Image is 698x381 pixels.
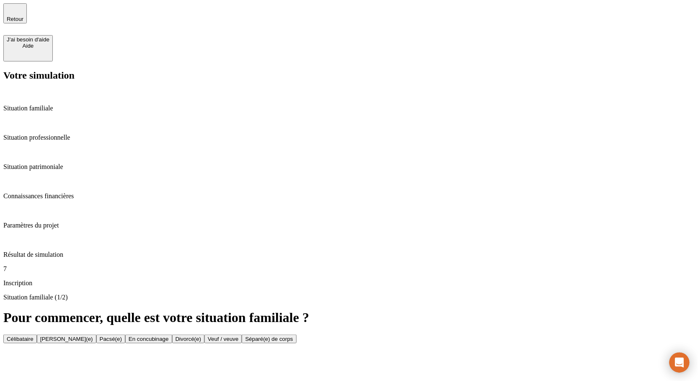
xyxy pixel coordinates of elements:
button: Divorcé(e) [172,335,204,343]
button: En concubinage [125,335,172,343]
p: Résultat de simulation [3,251,695,258]
p: 7 [3,265,695,273]
span: Retour [7,16,23,22]
p: Paramètres du projet [3,222,695,229]
div: [PERSON_NAME](e) [40,336,93,342]
button: J’ai besoin d'aideAide [3,35,53,61]
div: Ouvrir le Messenger Intercom [670,353,690,373]
button: [PERSON_NAME](e) [37,335,96,343]
button: Séparé(e) de corps [242,335,296,343]
div: Veuf / veuve [208,336,238,342]
h1: Pour commencer, quelle est votre situation familiale ? [3,310,695,325]
button: Pacsé(e) [96,335,125,343]
p: Connaissances financières [3,192,695,200]
p: Situation patrimoniale [3,163,695,171]
p: Inscription [3,279,695,287]
div: J’ai besoin d'aide [7,36,49,43]
h2: Votre simulation [3,70,695,81]
div: Aide [7,43,49,49]
p: Situation familiale [3,105,695,112]
button: Célibataire [3,335,37,343]
p: Situation professionnelle [3,134,695,141]
div: En concubinage [129,336,169,342]
button: Retour [3,3,27,23]
div: Séparé(e) de corps [245,336,293,342]
p: Situation familiale (1/2) [3,294,695,301]
div: Pacsé(e) [100,336,122,342]
div: Célibataire [7,336,34,342]
button: Veuf / veuve [204,335,242,343]
div: Divorcé(e) [176,336,201,342]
